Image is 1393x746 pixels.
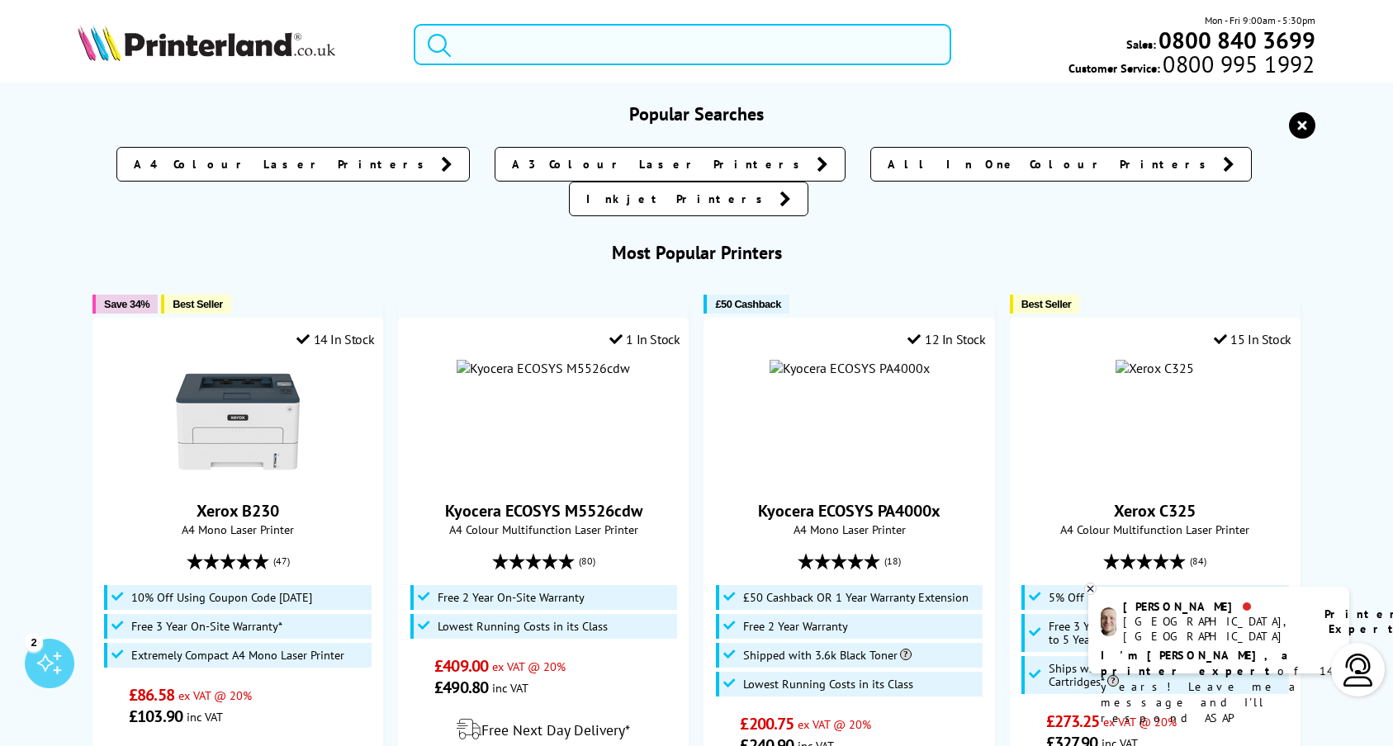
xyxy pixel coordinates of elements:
[495,147,846,182] a: A3 Colour Laser Printers
[131,649,344,662] span: Extremely Compact A4 Mono Laser Printer
[1123,614,1304,644] div: [GEOGRAPHIC_DATA], [GEOGRAPHIC_DATA]
[296,331,374,347] div: 14 In Stock
[586,191,771,207] span: Inkjet Printers
[569,182,808,216] a: Inkjet Printers
[743,649,912,662] span: Shipped with 3.6k Black Toner
[579,545,595,577] span: (80)
[1068,56,1315,76] span: Customer Service:
[78,25,335,61] img: Printerland Logo
[92,295,158,314] button: Save 34%
[161,295,231,314] button: Best Seller
[512,156,808,172] span: A3 Colour Laser Printers
[1158,25,1315,55] b: 0800 840 3699
[438,620,608,633] span: Lowest Running Costs in its Class
[713,522,985,537] span: A4 Mono Laser Printer
[131,591,312,604] span: 10% Off Using Coupon Code [DATE]
[1021,298,1072,310] span: Best Seller
[438,591,585,604] span: Free 2 Year On-Site Warranty
[434,677,488,698] span: £490.80
[1342,654,1375,687] img: user-headset-light.svg
[445,500,642,522] a: Kyocera ECOSYS M5526cdw
[1019,522,1291,537] span: A4 Colour Multifunction Laser Printer
[1126,36,1156,52] span: Sales:
[197,500,279,522] a: Xerox B230
[1116,360,1194,376] img: Xerox C325
[1010,295,1080,314] button: Best Seller
[1101,648,1337,726] p: of 14 years! Leave me a message and I'll respond ASAP
[1190,545,1206,577] span: (84)
[178,687,252,703] span: ex VAT @ 20%
[78,25,393,64] a: Printerland Logo
[457,360,630,376] img: Kyocera ECOSYS M5526cdw
[907,331,985,347] div: 12 In Stock
[743,678,913,691] span: Lowest Running Costs in its Class
[758,500,941,522] a: Kyocera ECOSYS PA4000x
[1049,591,1223,604] span: 5% Off Using Coupon Code [DATE]
[102,522,374,537] span: A4 Mono Laser Printer
[173,298,223,310] span: Best Seller
[740,713,794,734] span: £200.75
[870,147,1252,182] a: All In One Colour Printers
[1114,500,1196,522] a: Xerox C325
[1214,331,1291,347] div: 15 In Stock
[1046,711,1100,732] span: £273.25
[492,659,566,674] span: ex VAT @ 20%
[104,298,149,310] span: Save 34%
[131,620,282,633] span: Free 3 Year On-Site Warranty*
[1101,648,1293,678] b: I'm [PERSON_NAME], a printer expert
[492,680,528,696] span: inc VAT
[434,655,488,677] span: £409.00
[187,709,223,725] span: inc VAT
[704,295,789,314] button: £50 Cashback
[1049,620,1285,646] span: Free 3 Year On-Site Warranty and Extend up to 5 Years*
[1156,32,1315,48] a: 0800 840 3699
[129,706,182,727] span: £103.90
[609,331,680,347] div: 1 In Stock
[715,298,780,310] span: £50 Cashback
[273,545,290,577] span: (47)
[770,360,930,376] img: Kyocera ECOSYS PA4000x
[1101,607,1116,636] img: ashley-livechat.png
[743,591,969,604] span: £50 Cashback OR 1 Year Warranty Extension
[25,633,43,651] div: 2
[176,470,300,487] a: Xerox B230
[116,147,470,182] a: A4 Colour Laser Printers
[78,102,1315,125] h3: Popular Searches
[1205,12,1315,28] span: Mon - Fri 9:00am - 5:30pm
[888,156,1215,172] span: All In One Colour Printers
[129,684,174,706] span: £86.58
[743,620,848,633] span: Free 2 Year Warranty
[798,716,871,732] span: ex VAT @ 20%
[1123,599,1304,614] div: [PERSON_NAME]
[134,156,433,172] span: A4 Colour Laser Printers
[176,360,300,484] img: Xerox B230
[78,241,1315,264] h3: Most Popular Printers
[884,545,901,577] span: (18)
[1160,56,1315,72] span: 0800 995 1992
[1049,662,1285,688] span: Ships with 1.5K Black and 1K CMY Toner Cartridges*
[407,522,680,537] span: A4 Colour Multifunction Laser Printer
